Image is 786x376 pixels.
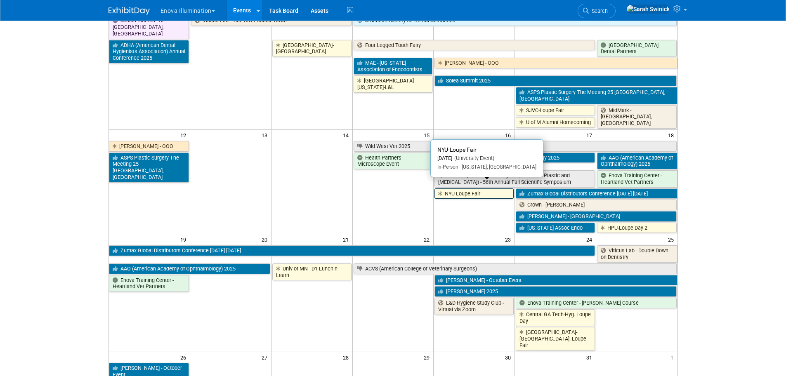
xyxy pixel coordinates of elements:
[109,263,270,274] a: AAO (American Academy of Ophthalmology) 2025
[354,40,595,51] a: Four Legged Tooth Fairy
[434,275,677,286] a: [PERSON_NAME] - October Event
[516,298,676,308] a: Enova Training Center - [PERSON_NAME] Course
[516,223,595,233] a: [US_STATE] Assoc Endo
[437,164,458,170] span: In-Person
[597,223,676,233] a: HPU-Loupe Day 2
[109,7,150,15] img: ExhibitDay
[423,130,433,140] span: 15
[434,75,676,86] a: Solea Summit 2025
[109,40,189,63] a: ADHA (American Dental Hygienists Association) Annual Conference 2025
[516,188,677,199] a: Zumax Global Distributors Conference [DATE]-[DATE]
[434,188,514,199] a: NYU-Loupe Fair
[342,352,352,362] span: 28
[585,130,596,140] span: 17
[585,234,596,244] span: 24
[434,298,514,315] a: L&D Hygiene Study Club - Virtual via Zoom
[578,4,616,18] a: Search
[423,234,433,244] span: 22
[109,153,189,183] a: ASPS Plastic Surgery The Meeting 25 [GEOGRAPHIC_DATA], [GEOGRAPHIC_DATA]
[670,352,677,362] span: 1
[516,117,595,128] a: U of M Alumni Homecoming
[342,234,352,244] span: 21
[437,155,536,162] div: [DATE]
[261,130,271,140] span: 13
[516,200,676,210] a: Crown - [PERSON_NAME]
[423,352,433,362] span: 29
[109,141,189,152] a: [PERSON_NAME] - OOO
[516,309,595,326] a: Central GA Tech-Hyg. Loupe Day
[597,40,676,57] a: [GEOGRAPHIC_DATA] Dental Partners
[667,234,677,244] span: 25
[597,170,677,187] a: Enova Training Center - Heartland Vet Partners
[585,352,596,362] span: 31
[589,8,608,14] span: Search
[597,153,677,169] a: AAO (American Academy of Ophthalmology) 2025
[354,153,433,169] a: Health Partners Microscope Event
[504,352,515,362] span: 30
[504,234,515,244] span: 23
[354,58,433,75] a: MAE - [US_STATE] Association of Endodontists
[516,211,676,222] a: [PERSON_NAME] - [GEOGRAPHIC_DATA]
[261,234,271,244] span: 20
[458,164,536,170] span: [US_STATE], [GEOGRAPHIC_DATA]
[516,327,595,350] a: [GEOGRAPHIC_DATA]-[GEOGRAPHIC_DATA]. Loupe Fair
[272,263,352,280] a: Univ of MN - D1 Lunch n Learn
[179,352,190,362] span: 26
[109,245,595,256] a: Zumax Global Distributors Conference [DATE]-[DATE]
[504,130,515,140] span: 16
[667,130,677,140] span: 18
[342,130,352,140] span: 14
[109,15,189,39] a: Avalon Biomed - CE [GEOGRAPHIC_DATA], [GEOGRAPHIC_DATA]
[597,105,676,129] a: MidMark - [GEOGRAPHIC_DATA], [GEOGRAPHIC_DATA]
[516,87,677,104] a: ASPS Plastic Surgery The Meeting 25 [GEOGRAPHIC_DATA], [GEOGRAPHIC_DATA]
[354,141,677,152] a: Wild West Vet 2025
[597,245,677,262] a: Viticus Lab - Double Down on Dentistry
[109,275,189,292] a: Enova Training Center - Heartland Vet Partners
[434,286,676,297] a: [PERSON_NAME] 2025
[434,58,677,68] a: [PERSON_NAME] - OOO
[272,40,352,57] a: [GEOGRAPHIC_DATA]-[GEOGRAPHIC_DATA]
[354,263,677,274] a: ACVS (American College of Veterinary Surgeons)
[437,146,477,153] span: NYU-Loupe Fair
[179,234,190,244] span: 19
[452,155,494,161] span: (University Event)
[354,75,433,92] a: [GEOGRAPHIC_DATA][US_STATE]-L&L
[626,5,670,14] img: Sarah Swinick
[261,352,271,362] span: 27
[516,105,595,116] a: SJVC-Loupe Fair
[179,130,190,140] span: 12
